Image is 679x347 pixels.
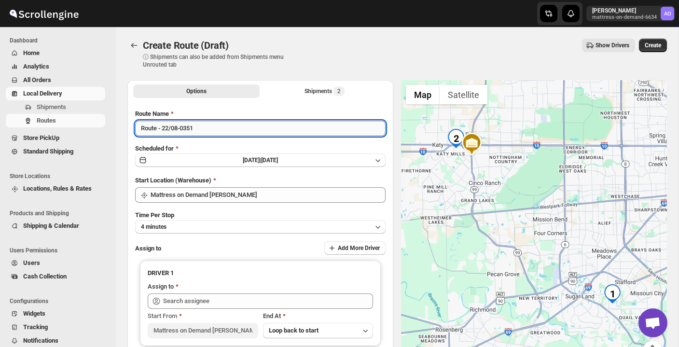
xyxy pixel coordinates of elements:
button: All Orders [6,73,105,87]
span: Notifications [23,337,58,344]
button: 4 minutes [135,220,386,234]
span: Locations, Rules & Rates [23,185,92,192]
input: Eg: Bengaluru Route [135,121,386,136]
span: Andrew Olson [661,7,674,20]
span: Scheduled for [135,145,174,152]
span: Add More Driver [338,244,380,252]
button: Show Drivers [582,39,635,52]
span: Routes [37,117,56,124]
span: Tracking [23,323,48,331]
p: mattress-on-demand-6634 [592,14,657,20]
div: Shipments [305,86,345,96]
p: ⓘ Shipments can also be added from Shipments menu Unrouted tab [143,53,295,69]
button: Add More Driver [324,241,386,255]
h3: DRIVER 1 [148,268,373,278]
button: Selected Shipments [262,84,388,98]
button: Show satellite imagery [440,85,487,104]
button: User menu [586,6,675,21]
span: Time Per Stop [135,211,174,219]
span: Users Permissions [10,247,109,254]
span: Shipments [37,103,66,111]
span: Create Route (Draft) [143,40,229,51]
span: Home [23,49,40,56]
span: Start From [148,312,177,319]
span: 2 [337,87,341,95]
button: Analytics [6,60,105,73]
span: Show Drivers [596,42,629,49]
p: [PERSON_NAME] [592,7,657,14]
span: Standard Shipping [23,148,73,155]
button: Locations, Rules & Rates [6,182,105,195]
span: Products and Shipping [10,209,109,217]
span: All Orders [23,76,51,83]
img: ScrollEngine [8,1,80,26]
span: Options [186,87,207,95]
button: Home [6,46,105,60]
span: Configurations [10,297,109,305]
input: Search assignee [163,293,373,309]
span: Store Locations [10,172,109,180]
button: Loop back to start [263,323,374,338]
span: [DATE] | [243,157,261,164]
span: Local Delivery [23,90,62,97]
span: Start Location (Warehouse) [135,177,211,184]
span: Cash Collection [23,273,67,280]
text: AO [664,11,671,17]
div: End At [263,311,374,321]
a: Open chat [638,308,667,337]
span: 4 minutes [141,223,166,231]
span: Assign to [135,245,161,252]
span: Route Name [135,110,169,117]
button: Users [6,256,105,270]
span: Users [23,259,40,266]
span: Dashboard [10,37,109,44]
button: Routes [6,114,105,127]
button: [DATE]|[DATE] [135,153,386,167]
span: Store PickUp [23,134,59,141]
div: Assign to [148,282,174,291]
button: Shipping & Calendar [6,219,105,233]
span: [DATE] [261,157,278,164]
button: All Route Options [133,84,260,98]
span: Create [645,42,661,49]
span: Analytics [23,63,49,70]
span: Loop back to start [269,327,319,334]
button: Create [639,39,667,52]
input: Search location [151,187,386,203]
button: Routes [127,39,141,52]
button: Cash Collection [6,270,105,283]
button: Show street map [406,85,440,104]
button: Tracking [6,320,105,334]
button: Widgets [6,307,105,320]
span: Widgets [23,310,45,317]
div: 1 [603,284,622,304]
span: Shipping & Calendar [23,222,79,229]
button: Shipments [6,100,105,114]
div: 2 [446,129,466,148]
